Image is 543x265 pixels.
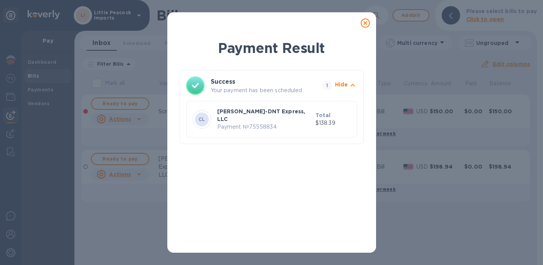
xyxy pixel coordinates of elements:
p: Hide [335,81,348,88]
p: Your payment has been scheduled. [211,86,320,94]
h1: Payment Result [180,38,364,58]
b: Total [315,112,331,118]
p: $138.39 [315,119,351,127]
p: [PERSON_NAME]-DNT Express, LLC [217,108,312,123]
button: Hide [335,81,357,91]
b: CL [198,116,205,122]
p: Payment № 75558834 [217,123,312,131]
h3: Success [211,77,309,86]
span: 1 [323,81,332,90]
